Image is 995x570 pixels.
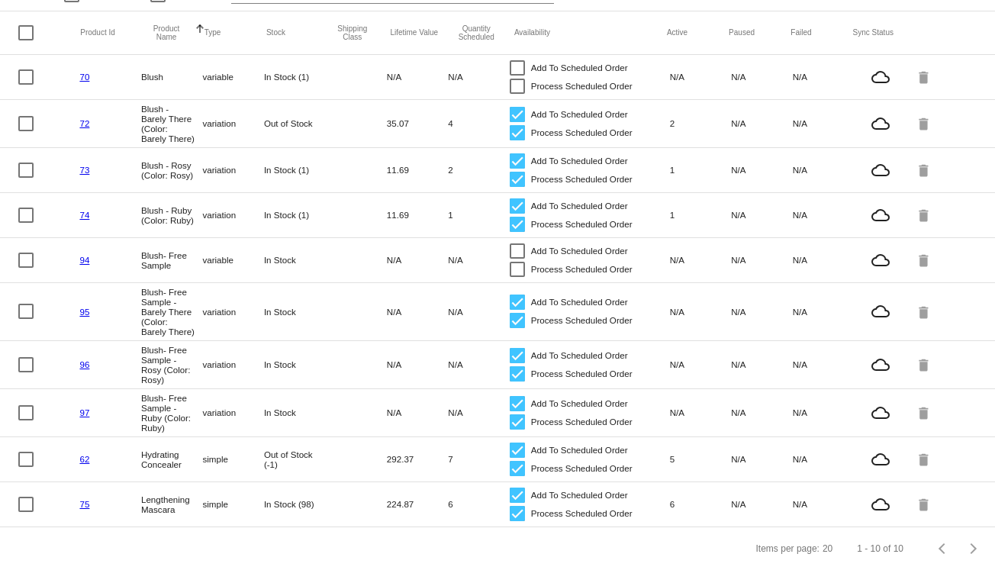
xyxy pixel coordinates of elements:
[793,68,854,85] mat-cell: N/A
[854,161,907,179] mat-icon: cloud_queue
[853,28,894,37] button: Change sorting for ValidationErrorCode
[670,161,731,179] mat-cell: 1
[731,404,792,421] mat-cell: N/A
[958,533,989,564] button: Next page
[731,356,792,373] mat-cell: N/A
[141,446,202,473] mat-cell: Hydrating Concealer
[448,404,509,421] mat-cell: N/A
[916,248,934,272] mat-icon: delete
[854,206,907,224] mat-icon: cloud_queue
[531,197,628,215] span: Add To Scheduled Order
[202,450,263,468] mat-cell: simple
[202,303,263,320] mat-cell: variation
[204,28,221,37] button: Change sorting for ProductType
[857,543,903,554] div: 1 - 10 of 10
[387,68,448,85] mat-cell: N/A
[793,450,854,468] mat-cell: N/A
[141,389,202,436] mat-cell: Blush- Free Sample - Ruby (Color: Ruby)
[854,251,907,269] mat-icon: cloud_queue
[387,161,448,179] mat-cell: 11.69
[448,303,509,320] mat-cell: N/A
[854,495,907,514] mat-icon: cloud_queue
[141,156,202,184] mat-cell: Blush - Rosy (Color: Rosy)
[793,114,854,132] mat-cell: N/A
[854,404,907,422] mat-icon: cloud_queue
[202,404,263,421] mat-cell: variation
[670,251,731,269] mat-cell: N/A
[916,65,934,89] mat-icon: delete
[854,68,907,86] mat-icon: cloud_queue
[854,356,907,374] mat-icon: cloud_queue
[670,495,731,513] mat-cell: 6
[793,303,854,320] mat-cell: N/A
[670,68,731,85] mat-cell: N/A
[531,105,628,124] span: Add To Scheduled Order
[916,111,934,135] mat-icon: delete
[79,118,89,128] a: 72
[854,450,907,469] mat-icon: cloud_queue
[531,293,628,311] span: Add To Scheduled Order
[531,170,633,188] span: Process Scheduled Order
[448,206,509,224] mat-cell: 1
[448,68,509,85] mat-cell: N/A
[202,161,263,179] mat-cell: variation
[141,201,202,229] mat-cell: Blush - Ruby (Color: Ruby)
[264,161,325,179] mat-cell: In Stock (1)
[264,495,325,513] mat-cell: In Stock (98)
[670,450,731,468] mat-cell: 5
[266,28,285,37] button: Change sorting for StockLevel
[670,303,731,320] mat-cell: N/A
[823,543,832,554] div: 20
[79,407,89,417] a: 97
[916,492,934,516] mat-icon: delete
[79,255,89,265] a: 94
[531,459,633,478] span: Process Scheduled Order
[731,161,792,179] mat-cell: N/A
[390,28,438,37] button: Change sorting for LifetimeValue
[756,543,820,554] div: Items per page:
[387,114,448,132] mat-cell: 35.07
[448,114,509,132] mat-cell: 4
[264,303,325,320] mat-cell: In Stock
[670,114,731,132] mat-cell: 2
[79,210,89,220] a: 74
[670,356,731,373] mat-cell: N/A
[80,28,115,37] button: Change sorting for ExternalId
[916,447,934,471] mat-icon: delete
[264,68,325,85] mat-cell: In Stock (1)
[854,114,907,133] mat-icon: cloud_queue
[854,302,907,320] mat-icon: cloud_queue
[531,394,628,413] span: Add To Scheduled Order
[264,356,325,373] mat-cell: In Stock
[531,77,633,95] span: Process Scheduled Order
[731,251,792,269] mat-cell: N/A
[448,495,509,513] mat-cell: 6
[202,206,263,224] mat-cell: variation
[141,68,202,85] mat-cell: Blush
[916,300,934,324] mat-icon: delete
[202,251,263,269] mat-cell: variable
[531,486,628,504] span: Add To Scheduled Order
[448,251,509,269] mat-cell: N/A
[670,404,731,421] mat-cell: N/A
[202,495,263,513] mat-cell: simple
[531,441,628,459] span: Add To Scheduled Order
[793,356,854,373] mat-cell: N/A
[514,28,667,37] mat-header-cell: Availability
[793,161,854,179] mat-cell: N/A
[387,495,448,513] mat-cell: 224.87
[531,504,633,523] span: Process Scheduled Order
[731,206,792,224] mat-cell: N/A
[731,114,792,132] mat-cell: N/A
[916,401,934,424] mat-icon: delete
[79,499,89,509] a: 75
[793,206,854,224] mat-cell: N/A
[264,114,325,132] mat-cell: Out of Stock
[387,251,448,269] mat-cell: N/A
[328,24,376,41] button: Change sorting for ShippingClass
[731,303,792,320] mat-cell: N/A
[79,454,89,464] a: 62
[264,446,325,473] mat-cell: Out of Stock (-1)
[202,356,263,373] mat-cell: variation
[141,100,202,147] mat-cell: Blush - Barely There (Color: Barely There)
